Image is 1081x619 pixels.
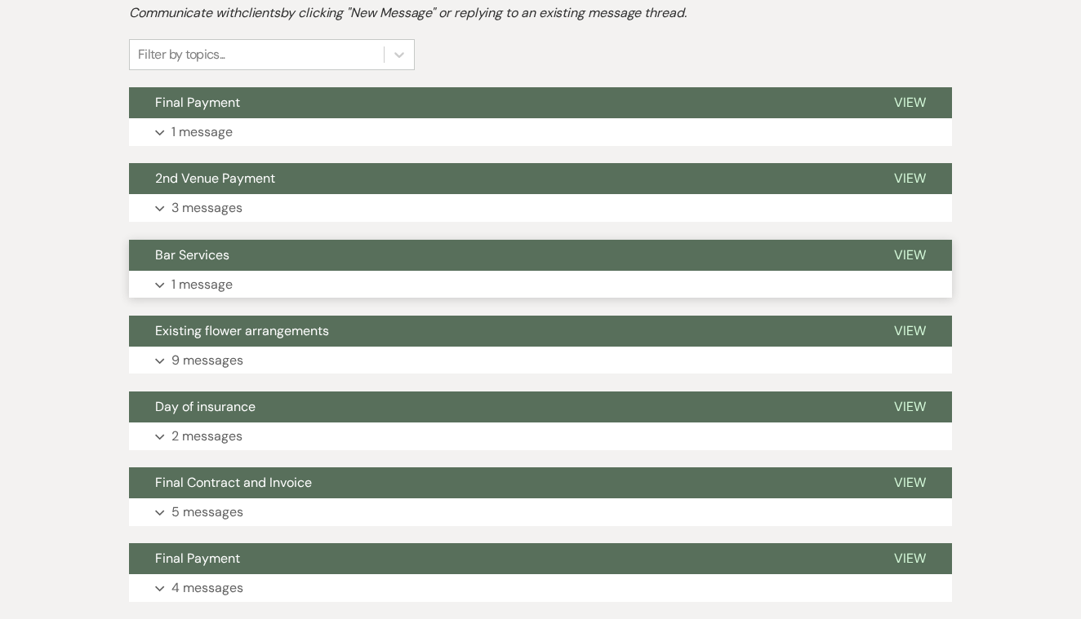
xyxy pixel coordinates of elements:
[129,316,868,347] button: Existing flower arrangements
[894,550,926,567] span: View
[155,170,275,187] span: 2nd Venue Payment
[894,474,926,491] span: View
[129,3,952,23] h2: Communicate with clients by clicking "New Message" or replying to an existing message thread.
[129,574,952,602] button: 4 messages
[171,274,233,295] p: 1 message
[129,467,868,498] button: Final Contract and Invoice
[868,163,952,194] button: View
[171,577,243,599] p: 4 messages
[868,391,952,422] button: View
[129,240,868,271] button: Bar Services
[129,194,952,222] button: 3 messages
[868,87,952,118] button: View
[171,350,243,371] p: 9 messages
[171,122,233,143] p: 1 message
[868,543,952,574] button: View
[894,322,926,339] span: View
[129,391,868,422] button: Day of insurance
[129,163,868,194] button: 2nd Venue Payment
[868,316,952,347] button: View
[894,246,926,263] span: View
[155,94,240,111] span: Final Payment
[171,197,242,219] p: 3 messages
[155,322,329,339] span: Existing flower arrangements
[129,347,952,374] button: 9 messages
[894,170,926,187] span: View
[138,45,225,64] div: Filter by topics...
[894,94,926,111] span: View
[155,550,240,567] span: Final Payment
[894,398,926,415] span: View
[129,422,952,450] button: 2 messages
[868,240,952,271] button: View
[868,467,952,498] button: View
[129,271,952,298] button: 1 message
[171,426,242,447] p: 2 messages
[155,246,229,263] span: Bar Services
[155,474,312,491] span: Final Contract and Invoice
[129,87,868,118] button: Final Payment
[171,502,243,523] p: 5 messages
[129,498,952,526] button: 5 messages
[155,398,256,415] span: Day of insurance
[129,543,868,574] button: Final Payment
[129,118,952,146] button: 1 message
